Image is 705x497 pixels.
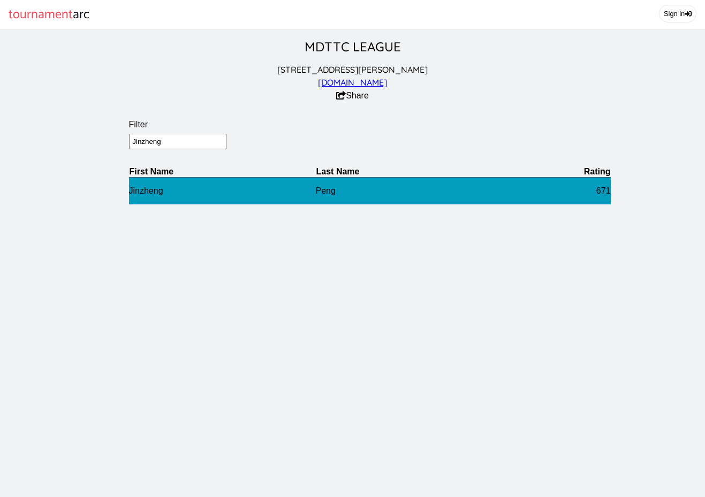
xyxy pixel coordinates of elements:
[305,39,401,55] a: MDTTC LEAGUE
[659,5,696,22] a: Sign in
[316,177,499,204] td: Peng
[129,120,611,129] label: Filter
[73,4,89,25] span: arc
[498,166,610,178] th: Rating
[498,177,610,204] td: 671
[336,91,369,101] button: Share
[318,77,387,88] a: [DOMAIN_NAME]
[129,166,316,178] th: First Name
[129,177,316,204] td: Jinzheng
[316,166,499,178] th: Last Name
[9,4,89,25] a: tournamentarc
[9,4,73,25] span: tournament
